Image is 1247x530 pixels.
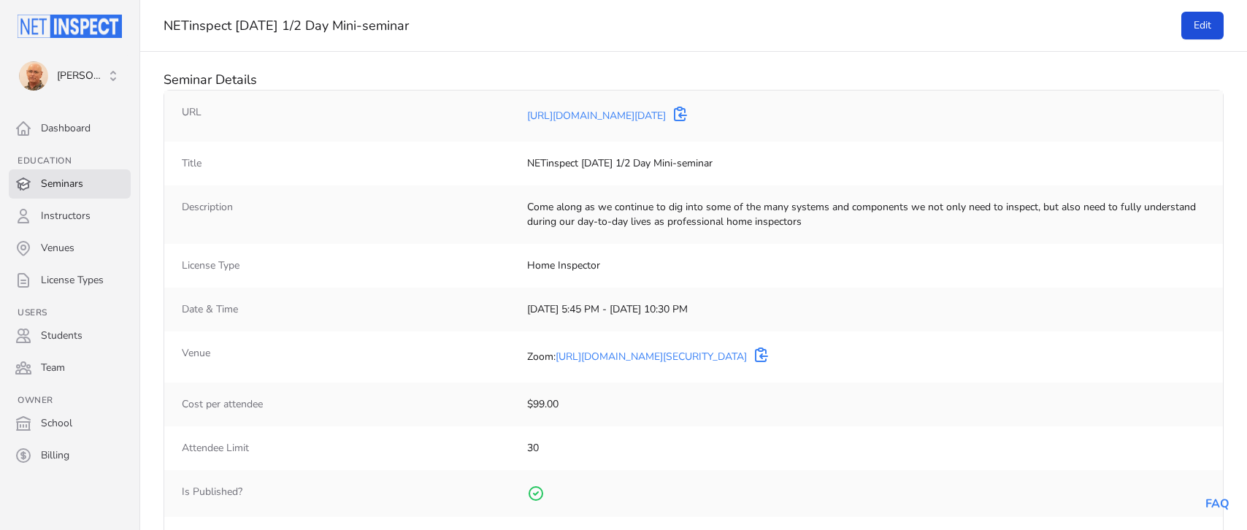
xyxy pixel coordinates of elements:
[9,307,131,318] h3: Users
[9,409,131,438] a: School
[182,156,515,171] dt: Title
[9,353,131,383] a: Team
[9,266,131,295] a: License Types
[9,55,131,96] button: Tom Sherman [PERSON_NAME]
[182,397,515,412] dt: Cost per attendee
[527,156,1205,171] dd: NETinspect [DATE] 1/2 Day Mini-seminar
[9,201,131,231] a: Instructors
[9,114,131,143] a: Dashboard
[527,441,1205,456] dd: 30
[527,350,747,364] div: Zoom:
[9,155,131,166] h3: Education
[182,105,515,127] dt: URL
[182,258,515,273] dt: License Type
[527,258,1205,273] dd: Home Inspector
[182,200,515,229] dt: Description
[182,346,515,368] dt: Venue
[164,69,1224,90] div: Seminar Details
[164,17,1161,34] h1: NETinspect [DATE] 1/2 Day Mini-seminar
[527,302,1205,317] dd: [DATE] 5:45 PM - [DATE] 10:30 PM
[1205,496,1229,512] a: FAQ
[527,397,1205,412] dd: $99.00
[9,234,131,263] a: Venues
[9,394,131,406] h3: Owner
[182,441,515,456] dt: Attendee Limit
[556,350,747,364] a: [URL][DOMAIN_NAME][SECURITY_DATA]
[9,441,131,470] a: Billing
[19,61,48,91] img: Tom Sherman
[18,15,122,38] img: Netinspect
[527,109,666,123] a: [URL][DOMAIN_NAME][DATE]
[527,200,1205,229] dd: Come along as we continue to dig into some of the many systems and components we not only need to...
[1181,12,1224,39] a: Edit
[182,302,515,317] dt: Date & Time
[9,169,131,199] a: Seminars
[57,69,106,83] span: [PERSON_NAME]
[182,485,515,502] dt: Is Published?
[9,321,131,350] a: Students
